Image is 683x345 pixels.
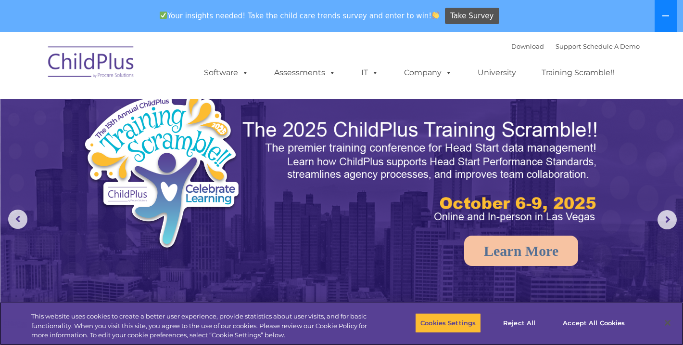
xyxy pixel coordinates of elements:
[464,236,578,266] a: Learn More
[415,313,481,333] button: Cookies Settings
[160,12,167,19] img: ✅
[155,6,443,25] span: Your insights needed! Take the child care trends survey and enter to win!
[583,42,640,50] a: Schedule A Demo
[511,42,640,50] font: |
[394,63,462,82] a: Company
[489,313,549,333] button: Reject All
[450,8,493,25] span: Take Survey
[445,8,499,25] a: Take Survey
[657,312,678,333] button: Close
[557,313,630,333] button: Accept All Cookies
[134,64,163,71] span: Last name
[31,312,376,340] div: This website uses cookies to create a better user experience, provide statistics about user visit...
[352,63,388,82] a: IT
[432,12,439,19] img: 👏
[556,42,581,50] a: Support
[134,103,175,110] span: Phone number
[532,63,624,82] a: Training Scramble!!
[43,40,139,88] img: ChildPlus by Procare Solutions
[265,63,345,82] a: Assessments
[194,63,258,82] a: Software
[511,42,544,50] a: Download
[468,63,526,82] a: University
